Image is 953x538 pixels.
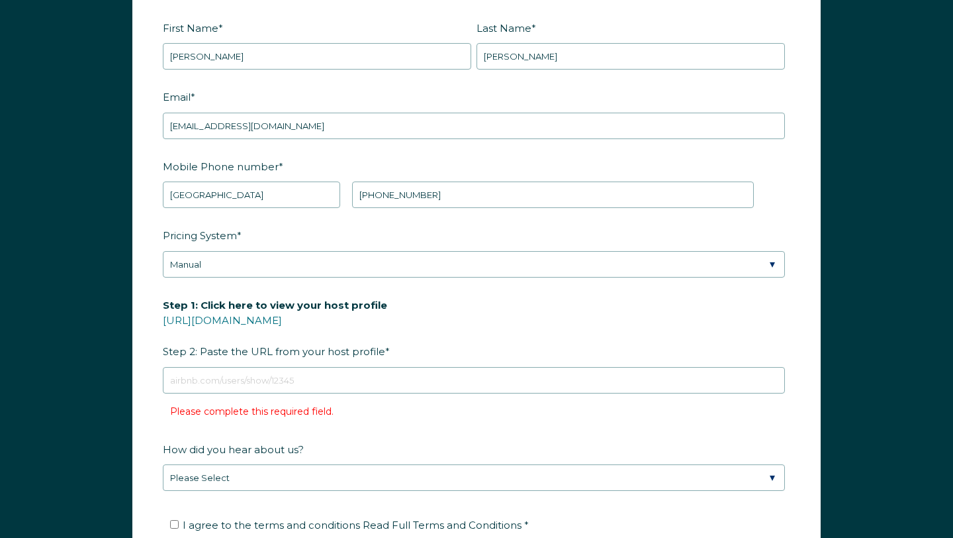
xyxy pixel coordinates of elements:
[170,520,179,529] input: I agree to the terms and conditions Read Full Terms and Conditions *
[163,156,279,177] span: Mobile Phone number
[476,18,531,38] span: Last Name
[163,225,237,246] span: Pricing System
[163,367,785,394] input: airbnb.com/users/show/12345
[163,87,191,107] span: Email
[363,519,522,531] span: Read Full Terms and Conditions
[183,519,529,531] span: I agree to the terms and conditions
[163,295,387,315] span: Step 1: Click here to view your host profile
[163,314,282,327] a: [URL][DOMAIN_NAME]
[360,519,524,531] a: Read Full Terms and Conditions
[163,295,387,362] span: Step 2: Paste the URL from your host profile
[170,405,334,417] label: Please complete this required field.
[163,18,218,38] span: First Name
[163,439,304,460] span: How did you hear about us?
